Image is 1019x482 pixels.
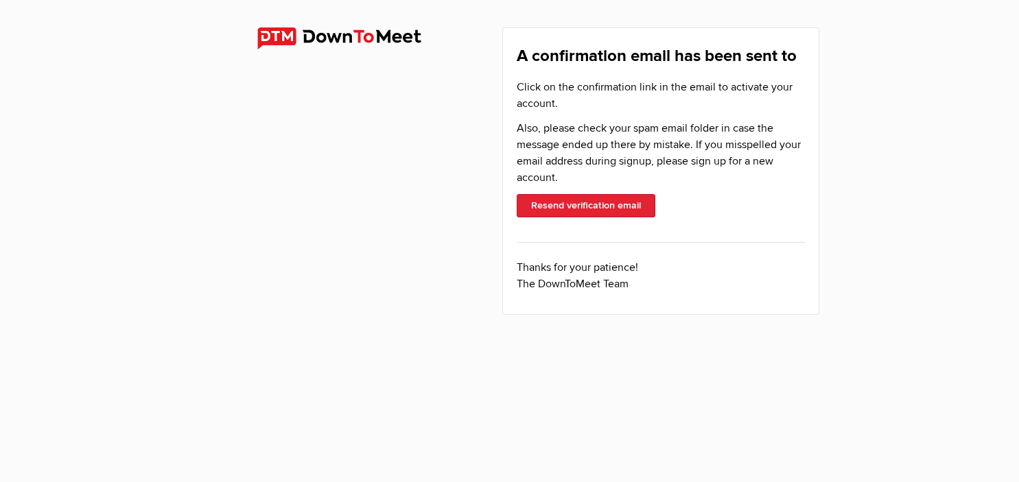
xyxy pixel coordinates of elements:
button: Resend verification email [517,194,655,217]
p: Also, please check your spam email folder in case the message ended up there by mistake. If you m... [517,120,805,194]
img: DownToMeet [257,27,444,49]
p: Thanks for your patience! The DownToMeet Team [517,259,805,300]
h1: A confirmation email has been sent to [517,42,805,79]
p: Click on the confirmation link in the email to activate your account. [517,79,805,120]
